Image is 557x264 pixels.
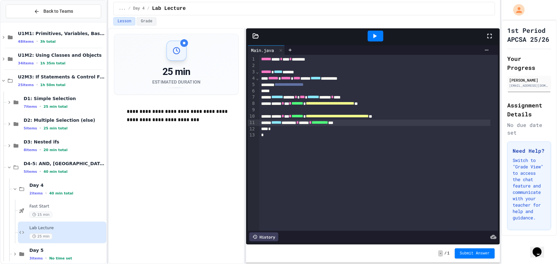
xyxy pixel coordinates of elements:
[24,117,105,123] span: D2: Multiple Selection (else)
[507,121,551,136] div: No due date set
[137,17,156,26] button: Grade
[43,126,67,130] span: 25 min total
[24,96,105,101] span: D1: Simple Selection
[24,161,105,166] span: D4-5: AND, [GEOGRAPHIC_DATA], NOT
[29,212,52,218] span: 15 min
[43,170,67,174] span: 40 min total
[248,47,277,54] div: Main.java
[40,40,56,44] span: 3h total
[113,17,135,26] button: Lesson
[24,105,37,109] span: 7 items
[248,126,256,132] div: 12
[248,120,256,126] div: 11
[24,126,37,130] span: 5 items
[49,191,73,195] span: 40 min total
[147,6,149,11] span: /
[29,204,105,209] span: Fast Start
[248,75,256,82] div: 4
[248,88,256,94] div: 6
[29,191,43,195] span: 2 items
[24,139,105,145] span: D3: Nested ifs
[460,251,490,256] span: Submit Answer
[45,256,47,261] span: •
[248,100,256,107] div: 8
[455,248,495,259] button: Submit Answer
[43,105,67,109] span: 25 min total
[509,77,549,83] div: [PERSON_NAME]
[507,3,526,17] div: My Account
[248,107,256,113] div: 9
[248,45,285,55] div: Main.java
[18,52,105,58] span: U1M2: Using Classes and Objects
[119,6,126,11] span: ...
[29,225,105,231] span: Lab Lecture
[43,148,67,152] span: 20 min total
[248,62,256,69] div: 2
[45,191,47,196] span: •
[128,6,131,11] span: /
[6,4,101,18] button: Back to Teams
[36,39,38,44] span: •
[444,251,447,256] span: /
[24,170,37,174] span: 5 items
[18,31,105,36] span: U1M1: Primitives, Variables, Basic I/O
[248,69,256,75] div: 3
[49,256,72,260] span: No time set
[152,5,186,12] span: Lab Lecture
[256,69,259,74] span: Fold line
[507,101,551,119] h2: Assignment Details
[40,169,41,174] span: •
[438,250,443,257] span: -
[40,104,41,109] span: •
[40,147,41,152] span: •
[447,251,449,256] span: 1
[256,76,259,81] span: Fold line
[40,83,65,87] span: 1h 50m total
[24,148,37,152] span: 8 items
[133,6,145,11] span: Day 4
[18,83,34,87] span: 25 items
[29,256,43,260] span: 3 items
[29,182,105,188] span: Day 4
[507,26,551,44] h1: 1st Period APCSA 25/26
[40,61,65,65] span: 1h 35m total
[43,8,73,15] span: Back to Teams
[530,238,551,258] iframe: chat widget
[18,74,105,80] span: U2M3: If Statements & Control Flow
[36,82,38,87] span: •
[152,79,201,85] div: Estimated Duration
[248,132,256,138] div: 13
[18,61,34,65] span: 34 items
[507,54,551,72] h2: Your Progress
[29,247,105,253] span: Day 5
[36,61,38,66] span: •
[29,233,52,239] span: 25 min
[248,56,256,62] div: 1
[249,232,278,241] div: History
[248,82,256,88] div: 5
[513,147,546,155] h3: Need Help?
[18,40,34,44] span: 48 items
[509,83,549,88] div: [EMAIL_ADDRESS][DOMAIN_NAME]
[152,66,201,77] div: 25 min
[513,157,546,221] p: Switch to "Grade View" to access the chat feature and communicate with your teacher for help and ...
[248,113,256,120] div: 10
[248,94,256,100] div: 7
[40,126,41,131] span: •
